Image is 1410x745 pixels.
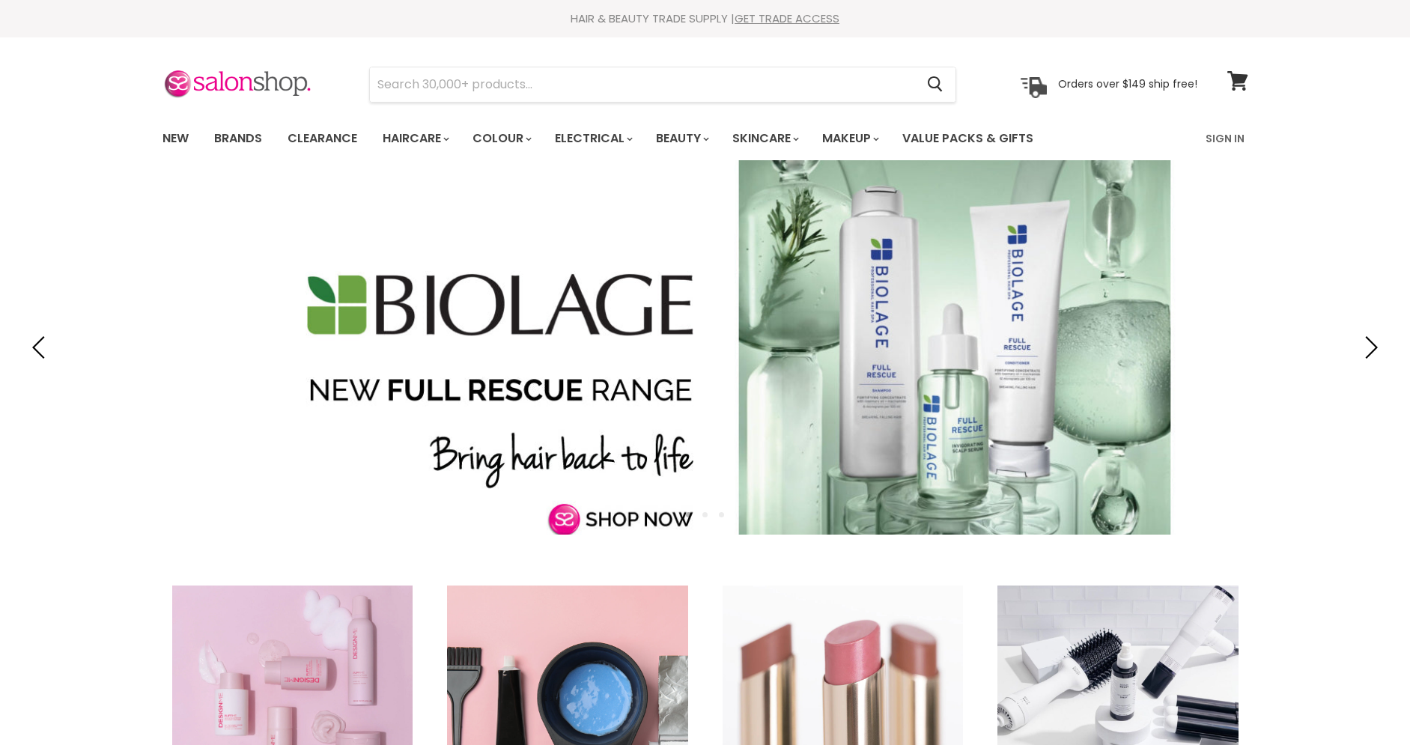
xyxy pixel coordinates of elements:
[151,123,200,154] a: New
[916,67,955,102] button: Search
[1058,77,1197,91] p: Orders over $149 ship free!
[370,67,916,102] input: Search
[645,123,718,154] a: Beauty
[144,11,1267,26] div: HAIR & BEAUTY TRADE SUPPLY |
[811,123,888,154] a: Makeup
[1354,332,1384,362] button: Next
[369,67,956,103] form: Product
[203,123,273,154] a: Brands
[276,123,368,154] a: Clearance
[151,117,1121,160] ul: Main menu
[702,512,708,517] li: Page dot 2
[891,123,1045,154] a: Value Packs & Gifts
[686,512,691,517] li: Page dot 1
[371,123,458,154] a: Haircare
[719,512,724,517] li: Page dot 3
[735,10,839,26] a: GET TRADE ACCESS
[144,117,1267,160] nav: Main
[721,123,808,154] a: Skincare
[461,123,541,154] a: Colour
[544,123,642,154] a: Electrical
[1197,123,1253,154] a: Sign In
[26,332,56,362] button: Previous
